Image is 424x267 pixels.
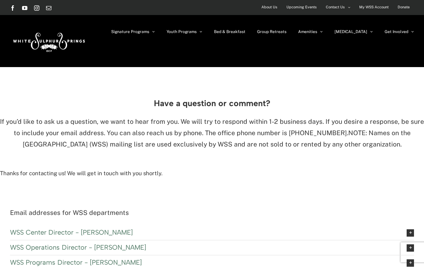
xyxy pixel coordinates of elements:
a: Bed & Breakfast [214,15,245,48]
span: Donate [398,2,410,12]
span: Contact Us [326,2,345,12]
span: Signature Programs [111,30,149,34]
a: Email [46,5,51,11]
span: Youth Programs [167,30,197,34]
p: Email addresses for WSS departments [10,207,414,219]
span: [MEDICAL_DATA] [335,30,367,34]
a: Group Retreats [257,15,286,48]
a: Signature Programs [111,15,155,48]
span: My WSS Account [359,2,389,12]
a: Amenities [298,15,323,48]
a: Youth Programs [167,15,202,48]
span: Group Retreats [257,30,286,34]
a: WSS Center Director - [PERSON_NAME] [10,225,414,240]
span: About Us [261,2,277,12]
span: WSS Center Director - [PERSON_NAME] [10,229,396,236]
nav: Main Menu [111,15,414,48]
img: White Sulphur Springs Logo [10,25,87,57]
span: Amenities [298,30,317,34]
a: Instagram [34,5,39,11]
a: Facebook [10,5,15,11]
span: Upcoming Events [286,2,317,12]
a: WSS Operations Director - [PERSON_NAME] [10,240,414,255]
a: YouTube [22,5,27,11]
span: WSS Operations Director - [PERSON_NAME] [10,244,396,251]
a: Get Involved [385,15,414,48]
span: Bed & Breakfast [214,30,245,34]
span: Get Involved [385,30,408,34]
span: WSS Programs Director - [PERSON_NAME] [10,259,396,266]
a: [MEDICAL_DATA] [335,15,373,48]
